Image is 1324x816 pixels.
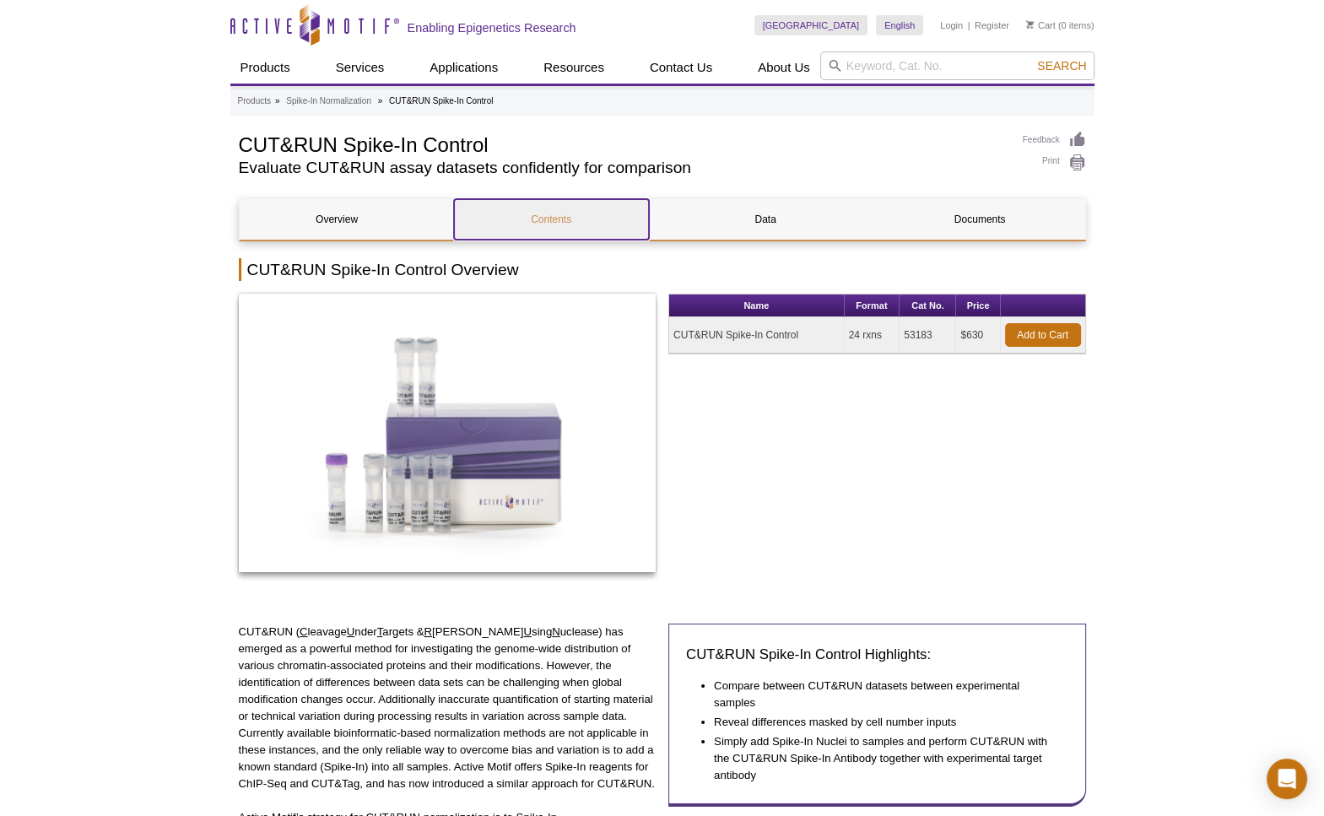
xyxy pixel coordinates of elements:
[669,295,845,317] th: Name
[900,317,956,354] td: 53183
[240,199,435,240] a: Overview
[275,96,280,105] li: »
[1005,323,1081,347] a: Add to Cart
[845,295,900,317] th: Format
[230,51,300,84] a: Products
[286,94,371,109] a: Spike-In Normalization
[1267,759,1307,799] div: Open Intercom Messenger
[238,94,271,109] a: Products
[326,51,395,84] a: Services
[640,51,722,84] a: Contact Us
[239,131,1006,156] h1: CUT&RUN Spike-In Control
[900,295,956,317] th: Cat No.
[389,96,493,105] li: CUT&RUN Spike-In Control
[1026,15,1094,35] li: (0 items)
[1032,58,1091,73] button: Search
[552,625,560,638] u: N
[377,625,383,638] u: T
[1023,154,1086,172] a: Print
[820,51,1094,80] input: Keyword, Cat. No.
[956,317,1000,354] td: $630
[347,625,355,638] u: U
[714,714,1051,731] li: Reveal differences masked by cell number inputs
[239,160,1006,176] h2: Evaluate CUT&RUN assay datasets confidently for comparison
[533,51,614,84] a: Resources
[239,624,657,792] p: CUT&RUN ( leavage nder argets & [PERSON_NAME] sing uclease) has emerged as a powerful method for ...
[1026,20,1034,29] img: Your Cart
[686,645,1068,665] h3: CUT&RUN Spike-In Control Highlights:
[239,258,1086,281] h2: CUT&RUN Spike-In Control Overview
[408,20,576,35] h2: Enabling Epigenetics Research
[968,15,970,35] li: |
[1037,59,1086,73] span: Search
[239,294,657,572] img: CUT&RUN Spike-In Control Kit
[714,733,1051,784] li: Simply add Spike-In Nuclei to samples and perform CUT&RUN with the CUT&RUN Spike-In Antibody toge...
[669,317,845,354] td: CUT&RUN Spike-In Control
[419,51,508,84] a: Applications
[523,625,532,638] u: U
[748,51,820,84] a: About Us
[845,317,900,354] td: 24 rxns
[940,19,963,31] a: Login
[424,625,432,638] u: R
[876,15,923,35] a: English
[883,199,1078,240] a: Documents
[454,199,649,240] a: Contents
[1026,19,1056,31] a: Cart
[956,295,1000,317] th: Price
[668,199,863,240] a: Data
[378,96,383,105] li: »
[754,15,868,35] a: [GEOGRAPHIC_DATA]
[714,678,1051,711] li: Compare between CUT&RUN datasets between experimental samples
[300,625,308,638] u: C
[1023,131,1086,149] a: Feedback
[975,19,1009,31] a: Register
